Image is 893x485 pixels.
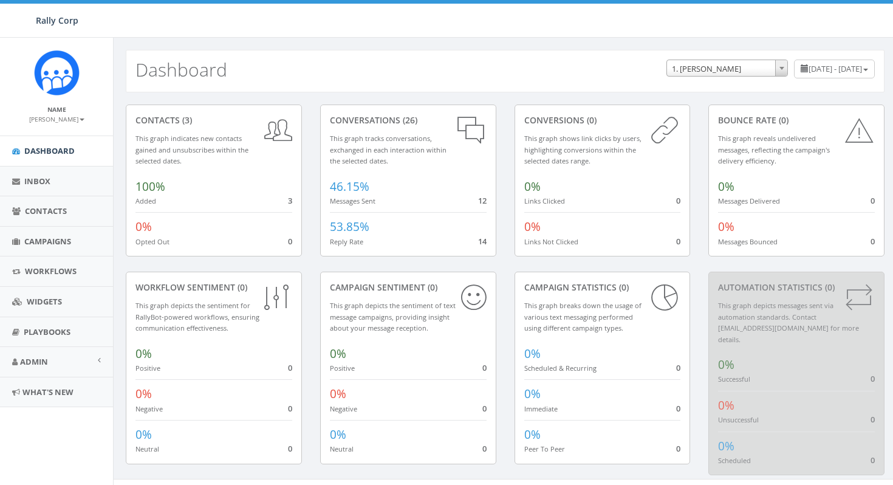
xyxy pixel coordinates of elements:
small: [PERSON_NAME] [29,115,84,123]
div: conversations [330,114,487,126]
span: 0% [135,427,152,442]
span: 0% [718,397,734,413]
span: 0% [524,179,541,194]
span: 0 [871,414,875,425]
h2: Dashboard [135,60,227,80]
span: 0% [135,219,152,235]
span: 0 [482,403,487,414]
small: This graph shows link clicks by users, highlighting conversions within the selected dates range. [524,134,642,165]
span: [DATE] - [DATE] [809,63,862,74]
small: Unsuccessful [718,415,759,424]
small: Immediate [524,404,558,413]
small: This graph indicates new contacts gained and unsubscribes within the selected dates. [135,134,248,165]
span: (26) [400,114,417,126]
span: 0 [288,236,292,247]
div: Bounce Rate [718,114,875,126]
small: Name [47,105,66,114]
small: This graph depicts the sentiment of text message campaigns, providing insight about your message ... [330,301,456,332]
span: 0 [676,443,680,454]
span: 0 [676,195,680,206]
small: Neutral [135,444,159,453]
div: Campaign Sentiment [330,281,487,294]
span: 1. James Martin [666,60,788,77]
span: 0 [288,403,292,414]
span: (0) [235,281,247,293]
small: This graph depicts the sentiment for RallyBot-powered workflows, ensuring communication effective... [135,301,259,332]
div: Workflow Sentiment [135,281,292,294]
span: 0% [524,386,541,402]
span: 0% [718,438,734,454]
small: Opted Out [135,237,169,246]
span: 0% [718,357,734,373]
span: (0) [776,114,789,126]
span: Rally Corp [36,15,78,26]
div: Campaign Statistics [524,281,681,294]
span: 0 [871,373,875,384]
small: Reply Rate [330,237,363,246]
span: 0% [135,346,152,362]
small: This graph reveals undelivered messages, reflecting the campaign's delivery efficiency. [718,134,830,165]
a: [PERSON_NAME] [29,113,84,124]
span: 0% [330,386,346,402]
span: 0% [718,219,734,235]
span: 0 [871,236,875,247]
span: Dashboard [24,145,75,156]
small: Added [135,196,156,205]
small: This graph tracks conversations, exchanged in each interaction within the selected dates. [330,134,446,165]
span: 0% [135,386,152,402]
span: 12 [478,195,487,206]
span: (0) [584,114,597,126]
small: Messages Sent [330,196,375,205]
small: Scheduled [718,456,751,465]
span: 0 [482,362,487,373]
span: 0% [330,346,346,362]
span: Workflows [25,266,77,277]
span: 0% [718,179,734,194]
small: Successful [718,374,750,384]
span: 0% [330,427,346,442]
span: Playbooks [24,326,70,337]
small: Messages Delivered [718,196,780,205]
img: Icon_1.png [34,50,80,95]
span: 0% [524,427,541,442]
small: This graph breaks down the usage of various text messaging performed using different campaign types. [524,301,642,332]
span: 0 [676,362,680,373]
span: Widgets [27,296,62,307]
span: 14 [478,236,487,247]
span: 0 [871,455,875,466]
span: 0 [871,195,875,206]
small: Positive [135,363,160,373]
div: Automation Statistics [718,281,875,294]
span: 0 [676,403,680,414]
small: Links Clicked [524,196,565,205]
div: contacts [135,114,292,126]
div: conversions [524,114,681,126]
span: 0 [676,236,680,247]
span: (0) [425,281,437,293]
span: Contacts [25,205,67,216]
span: Inbox [24,176,50,187]
span: 0 [482,443,487,454]
span: 3 [288,195,292,206]
small: Negative [330,404,357,413]
span: Admin [20,356,48,367]
span: (3) [180,114,192,126]
span: (0) [823,281,835,293]
small: Peer To Peer [524,444,565,453]
span: 53.85% [330,219,369,235]
span: What's New [22,387,74,397]
span: 0 [288,362,292,373]
span: 100% [135,179,165,194]
small: This graph depicts messages sent via automation standards. Contact [EMAIL_ADDRESS][DOMAIN_NAME] f... [718,301,859,344]
span: 46.15% [330,179,369,194]
small: Scheduled & Recurring [524,363,597,373]
span: Campaigns [24,236,71,247]
small: Messages Bounced [718,237,778,246]
small: Positive [330,363,355,373]
span: 0% [524,346,541,362]
small: Neutral [330,444,354,453]
span: (0) [617,281,629,293]
span: 0% [524,219,541,235]
span: 1. James Martin [667,60,787,77]
span: 0 [288,443,292,454]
